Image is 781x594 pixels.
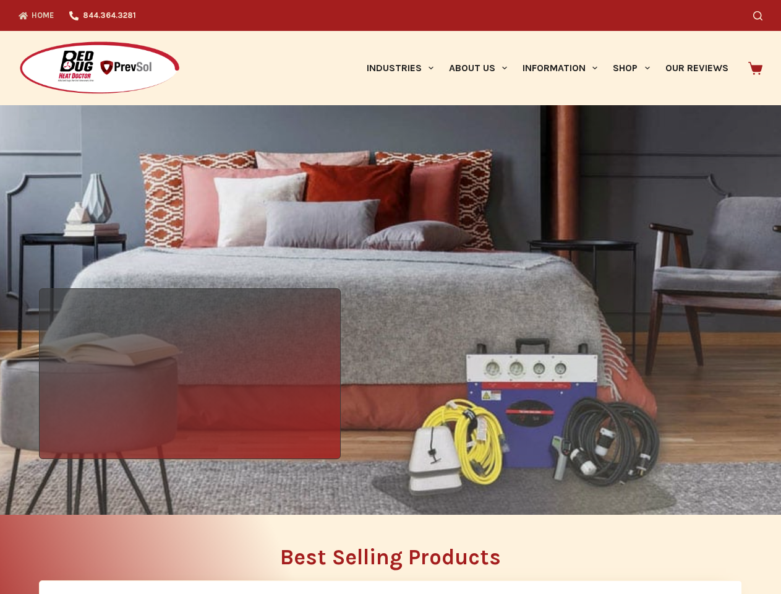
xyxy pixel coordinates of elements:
[753,11,762,20] button: Search
[605,31,657,105] a: Shop
[359,31,736,105] nav: Primary
[19,41,181,96] img: Prevsol/Bed Bug Heat Doctor
[39,546,742,568] h2: Best Selling Products
[657,31,736,105] a: Our Reviews
[515,31,605,105] a: Information
[441,31,514,105] a: About Us
[359,31,441,105] a: Industries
